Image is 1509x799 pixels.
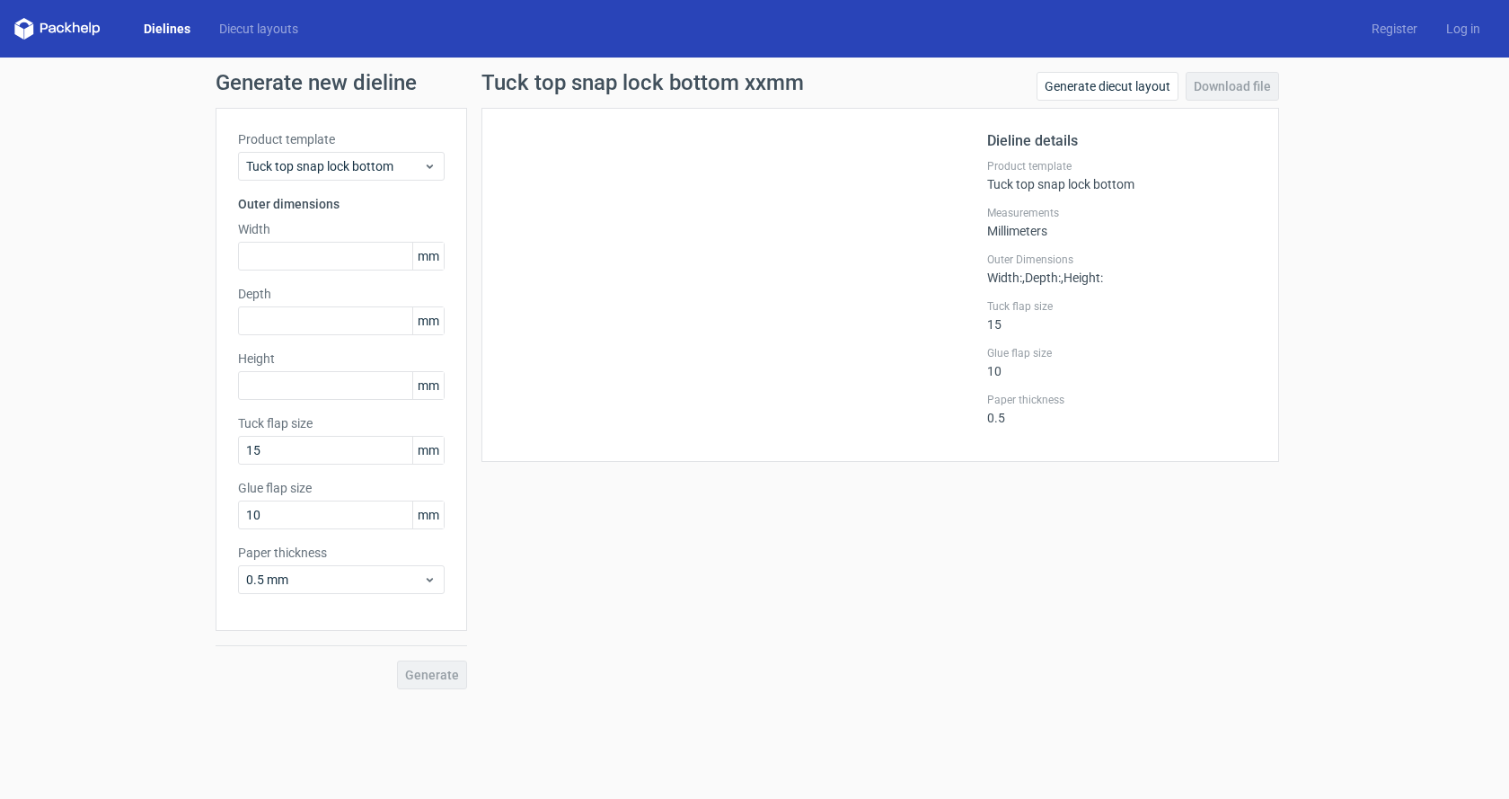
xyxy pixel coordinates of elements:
[412,372,444,399] span: mm
[238,350,445,368] label: Height
[987,393,1257,407] label: Paper thickness
[987,130,1257,152] h2: Dieline details
[238,195,445,213] h3: Outer dimensions
[216,72,1293,93] h1: Generate new dieline
[987,159,1257,191] div: Tuck top snap lock bottom
[987,159,1257,173] label: Product template
[238,285,445,303] label: Depth
[987,346,1257,378] div: 10
[987,206,1257,220] label: Measurements
[1022,271,1061,285] span: , Depth :
[412,502,444,528] span: mm
[1432,20,1495,38] a: Log in
[1061,271,1103,285] span: , Height :
[246,571,423,589] span: 0.5 mm
[205,20,313,38] a: Diecut layouts
[987,253,1257,267] label: Outer Dimensions
[238,479,445,497] label: Glue flap size
[987,346,1257,360] label: Glue flap size
[1357,20,1432,38] a: Register
[238,220,445,238] label: Width
[238,414,445,432] label: Tuck flap size
[987,393,1257,425] div: 0.5
[987,271,1022,285] span: Width :
[987,299,1257,332] div: 15
[987,299,1257,314] label: Tuck flap size
[129,20,205,38] a: Dielines
[412,243,444,270] span: mm
[246,157,423,175] span: Tuck top snap lock bottom
[412,437,444,464] span: mm
[238,130,445,148] label: Product template
[412,307,444,334] span: mm
[238,544,445,562] label: Paper thickness
[1037,72,1178,101] a: Generate diecut layout
[481,72,804,93] h1: Tuck top snap lock bottom xxmm
[987,206,1257,238] div: Millimeters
